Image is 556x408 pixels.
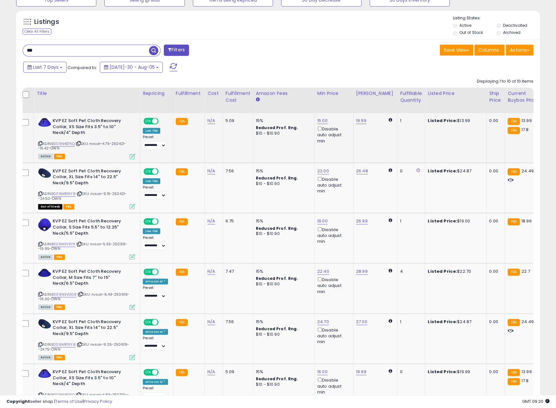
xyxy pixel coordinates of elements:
small: FBA [176,168,188,175]
div: $10 - $10.90 [256,131,309,136]
div: 0.00 [489,369,500,375]
a: N/A [207,268,215,275]
b: KVP EZ Soft Pet Cloth Recovery Collar, XL Size Fits 14" to 22.5" Neck/9.5" Depth [53,319,131,339]
small: FBA [176,319,188,326]
img: 51zc41jQarL._SL40_.jpg [38,118,51,127]
span: OFF [158,219,168,224]
div: 7.56 [226,319,248,325]
span: 24.49 [521,168,534,174]
b: Reduced Prof. Rng. [256,175,298,181]
b: Reduced Prof. Rng. [256,226,298,231]
a: 26.99 [356,218,368,224]
strong: Copyright [6,398,30,404]
small: FBA [508,118,519,125]
a: B009N3V3VK [51,241,75,247]
p: Listing States: [453,15,540,21]
label: Archived [503,30,520,35]
div: Title [37,90,137,97]
span: 13.99 [521,117,532,124]
div: Displaying 1 to 10 of 10 items [477,78,533,85]
span: Last 7 Days [33,64,58,70]
div: Preset: [143,336,168,351]
span: OFF [158,269,168,275]
a: B009MR19Y8 [51,191,76,197]
div: seller snap | | [6,399,112,405]
a: Privacy Policy [84,398,112,404]
small: FBA [176,369,188,376]
div: Low. FBA [143,228,160,234]
div: 15% [256,319,309,325]
img: 31Vul5CMm8L._SL40_.jpg [38,319,51,329]
div: 15% [256,269,309,274]
label: Active [459,23,471,28]
div: 0 [400,369,420,375]
b: Reduced Prof. Rng. [256,326,298,331]
small: FBA [508,319,519,326]
div: $10 - $10.90 [256,382,309,387]
small: Amazon Fees. [256,97,260,103]
b: Listed Price: [428,218,457,224]
div: Cost [207,90,220,97]
div: 1 [400,218,420,224]
span: 13.99 [521,369,532,375]
a: N/A [207,168,215,174]
small: FBA [176,269,188,276]
span: [DATE]-30 - Aug-05 [110,64,155,70]
span: ON [144,168,152,174]
b: Listed Price: [428,117,457,124]
span: | SKU: nvson-9.15-250421--24.50-OWN [38,191,127,201]
small: FBA [176,218,188,225]
a: B009N3VG08 [51,292,77,297]
div: $24.87 [428,319,481,325]
span: 17.8 [521,127,529,133]
div: $10 - $10.90 [256,181,309,187]
div: Amazon Fees [256,90,312,97]
span: FBA [54,304,65,310]
a: N/A [207,117,215,124]
span: | SKU: nvson-6.43-250619--19.30-OWN [38,292,130,301]
div: $10 - $10.90 [256,231,309,237]
span: Compared to: [68,65,97,71]
span: ON [144,118,152,124]
div: $13.99 [428,118,481,124]
span: All listings that are currently out of stock and unavailable for purchase on Amazon [38,204,62,209]
div: Amazon AI * [143,329,168,335]
div: Preset: [143,135,168,149]
div: Preset: [143,236,168,250]
span: OFF [158,370,168,375]
div: 0.00 [489,168,500,174]
span: ON [144,319,152,325]
div: Disable auto adjust min [317,176,348,194]
small: FBA [508,218,519,225]
img: 31Vul5CMm8L._SL40_.jpg [38,168,51,178]
div: 15% [256,369,309,375]
small: FBA [508,378,519,385]
div: Preset: [143,185,168,200]
a: 19.99 [356,117,366,124]
div: 0.00 [489,319,500,325]
div: Preset: [143,286,168,300]
div: ASIN: [38,168,135,209]
div: 0.00 [489,118,500,124]
div: $22.70 [428,269,481,274]
div: Fulfillable Quantity [400,90,422,104]
b: Listed Price: [428,369,457,375]
img: 313ys3jTjVL._SL40_.jpg [38,269,51,277]
div: 1 [400,319,420,325]
b: KVP EZ Soft Pet Cloth Recovery Collar, XL Size Fits 14" to 22.5" Neck/9.5" Depth [53,168,131,188]
div: Disable auto adjust min [317,376,348,395]
span: ON [144,269,152,275]
div: Fulfillment [176,90,202,97]
span: FBA [63,204,74,209]
div: Amazon AI * [143,279,168,284]
div: 4 [400,269,420,274]
div: Current Buybox Price [508,90,541,104]
span: 2025-08-13 09:20 GMT [522,398,550,404]
div: Disable auto adjust min [317,125,348,144]
a: N/A [207,218,215,224]
button: Filters [164,45,189,56]
b: Reduced Prof. Rng. [256,376,298,382]
span: OFF [158,319,168,325]
div: $19.99 [428,369,481,375]
div: ASIN: [38,269,135,309]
